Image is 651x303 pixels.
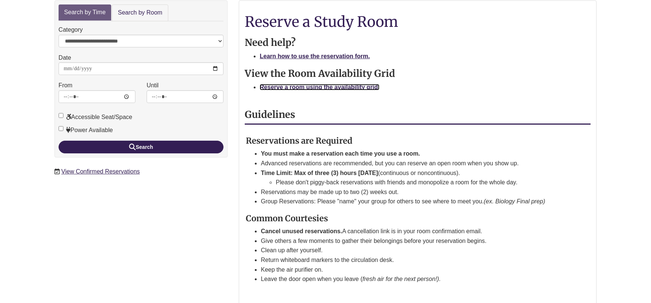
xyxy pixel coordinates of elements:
a: Learn how to use the reservation form. [260,53,370,59]
em: fresh air for the next person!). [362,276,441,282]
strong: Need help? [245,37,296,49]
label: Date [59,53,71,63]
input: Accessible Seat/Space [59,113,63,118]
button: Search [59,141,223,153]
label: Accessible Seat/Space [59,112,132,122]
strong: You must make a reservation each time you use a room. [261,150,420,157]
strong: Reservations are Required [246,135,353,146]
label: Power Available [59,125,113,135]
strong: Cancel unused reservations. [261,228,342,234]
li: Give others a few moments to gather their belongings before your reservation begins. [261,236,573,246]
li: Advanced reservations are recommended, but you can reserve an open room when you show up. [261,159,573,168]
li: Clean up after yourself. [261,246,573,255]
label: Category [59,25,83,35]
li: Reservations may be made up to two (2) weeks out. [261,187,573,197]
li: Return whiteboard markers to the circulation desk. [261,255,573,265]
label: From [59,81,72,90]
a: Search by Room [112,4,168,21]
input: Power Available [59,126,63,131]
li: (continuous or noncontinuous). [261,168,573,187]
a: Reserve a room using the availability grid. [260,84,379,90]
a: View Confirmed Reservations [61,168,140,175]
strong: Guidelines [245,109,295,121]
h1: Reserve a Study Room [245,14,591,29]
li: Keep the air purifier on. [261,265,573,275]
li: Please don't piggy-back reservations with friends and monopolize a room for the whole day. [276,178,573,187]
li: Leave the door open when you leave ( [261,274,573,284]
strong: Common Courtesies [246,213,328,224]
li: Group Reservations: Please "name" your group for others to see where to meet you. [261,197,573,206]
li: A cancellation link is in your room confirmation email. [261,227,573,236]
label: Until [147,81,159,90]
strong: View the Room Availability Grid [245,68,395,79]
a: Search by Time [59,4,111,21]
strong: Time Limit: Max of three (3) hours [DATE] [261,170,378,176]
em: (ex. Biology Final prep) [484,198,545,204]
